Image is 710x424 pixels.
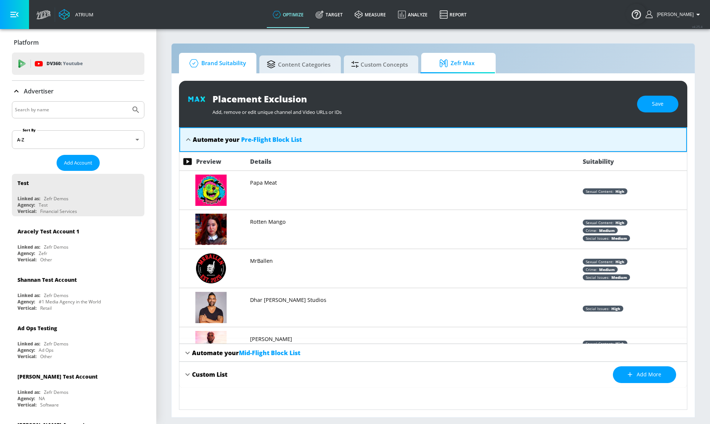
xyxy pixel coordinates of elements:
p: Advertiser [24,87,54,95]
a: measure [349,1,392,28]
p: MrBallen [250,257,273,265]
div: Vertical: [17,256,36,263]
div: Custom ListAdd more [179,362,687,388]
div: Agency: [17,250,35,256]
button: [PERSON_NAME] [646,10,703,19]
span: Add Account [64,159,92,167]
div: Ad Ops TestingLinked as:Zefr DemosAgency:Ad OpsVertical:Other [12,319,144,361]
div: #1 Media Agency in the World [39,299,101,305]
div: Custom List [192,370,227,379]
img: UC0JJtK3m8pwy6rVgnBz47Rw [195,214,227,245]
span: Social Issues : [586,236,610,241]
div: NA [39,395,45,402]
div: TestLinked as:Zefr DemosAgency:TestVertical:Financial Services [12,174,144,216]
input: Search by name [15,105,128,115]
span: Save [652,99,663,109]
div: Vertical: [17,402,36,408]
div: Ad Ops Testing [17,325,57,332]
div: Zefr Demos [44,195,68,202]
span: Sexual Content : [586,259,614,264]
p: [PERSON_NAME] [250,335,292,343]
div: Test [17,179,29,187]
div: A-Z [12,130,144,149]
span: Zefr Max [429,54,485,72]
div: Add, remove or edit unique channel and Video URLs or IDs [212,105,630,115]
div: Vertical: [17,305,36,311]
div: Linked as: [17,244,40,250]
span: Crime : [586,267,597,272]
a: [PERSON_NAME] [250,335,292,343]
img: UCtPrkXdtCM5DACLufB9jbsA [195,253,227,284]
span: medium [610,275,627,280]
div: Zefr [39,250,47,256]
span: high [614,189,624,194]
p: Youtube [63,60,83,67]
button: Add more [613,366,676,383]
a: Atrium [59,9,93,20]
a: Report [434,1,473,28]
div: Linked as: [17,292,40,299]
a: Rotten Mango [250,217,286,226]
span: Details [250,157,271,166]
div: Linked as: [17,389,40,395]
div: Automate yourMid-Flight Block List [179,344,687,362]
span: Social Issues : [586,275,610,280]
div: Linked as: [17,341,40,347]
span: login as: uyen.hoang@zefr.com [654,12,694,17]
span: v 4.25.4 [692,25,703,29]
div: Automate your [193,136,302,144]
span: high [614,220,624,225]
span: Social Issues : [586,306,610,311]
div: Zefr Demos [44,292,68,299]
a: Target [310,1,349,28]
div: [PERSON_NAME] Test AccountLinked as:Zefr DemosAgency:NAVertical:Software [12,367,144,410]
img: UC_hK9fOxyy_TM8FJGXIyG8Q [195,292,227,323]
span: medium [597,228,615,233]
span: Add more [628,370,661,379]
span: Brand Suitability [186,54,246,72]
div: Platform [12,32,144,53]
span: Suitability [583,157,614,166]
div: Financial Services [40,208,77,214]
button: Open Resource Center [626,4,647,25]
p: Papa Meat [250,179,277,187]
div: Zefr Demos [44,341,68,347]
div: Vertical: [17,208,36,214]
div: Atrium [72,11,93,18]
img: UCYF1kiTFCcYPqGTqXKt3JJg [195,175,227,206]
div: Other [40,353,52,360]
p: Rotten Mango [250,218,286,226]
button: Save [637,96,678,112]
label: Sort By [21,128,37,133]
div: [PERSON_NAME] Test Account [17,373,97,380]
a: Analyze [392,1,434,28]
img: UCp1m5biWDhP6ogRCpD-qKpw [195,331,227,362]
span: high [610,306,620,311]
div: Vertical: [17,353,36,360]
div: Retail [40,305,52,311]
span: Pre-Flight Block List [241,136,302,144]
div: Placement Exclusion [212,93,630,105]
div: Agency: [17,202,35,208]
span: Crime : [586,228,597,233]
div: Automate your [192,349,300,357]
span: medium [610,236,627,241]
span: Content Categories [267,55,330,73]
span: Sexual Content : [586,189,614,194]
span: high [614,259,624,264]
span: high [614,341,624,346]
span: Preview [196,157,221,166]
p: Platform [14,38,39,47]
div: Agency: [17,347,35,353]
div: Aracely Test Account 1Linked as:Zefr DemosAgency:ZefrVertical:Other [12,222,144,265]
div: Test [39,202,48,208]
div: Advertiser [12,81,144,102]
div: Software [40,402,59,408]
div: Agency: [17,299,35,305]
span: Sexual Content : [586,341,614,346]
button: Add Account [57,155,100,171]
div: DV360: Youtube [12,52,144,75]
